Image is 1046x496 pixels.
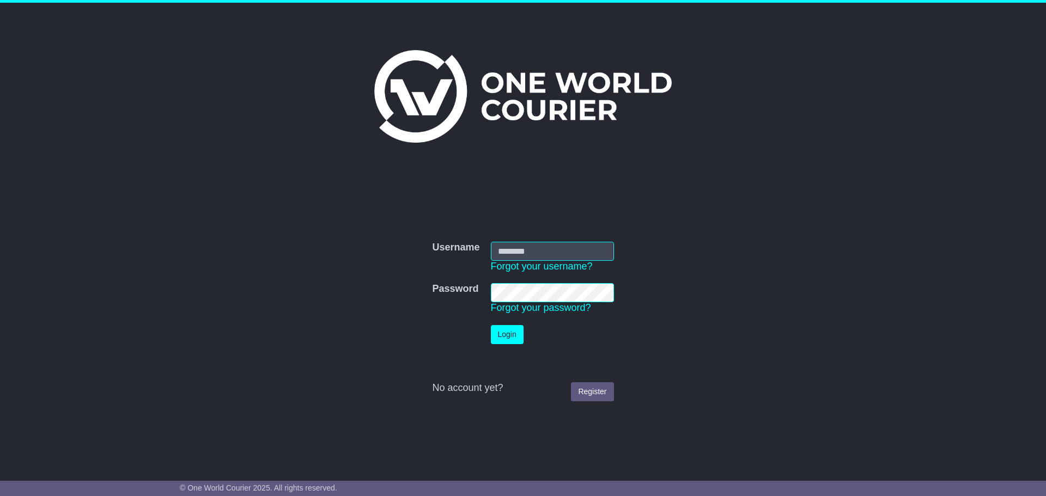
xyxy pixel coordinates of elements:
a: Forgot your username? [491,261,593,272]
button: Login [491,325,524,344]
a: Register [571,382,613,401]
img: One World [374,50,672,143]
a: Forgot your password? [491,302,591,313]
label: Password [432,283,478,295]
label: Username [432,242,479,254]
div: No account yet? [432,382,613,394]
span: © One World Courier 2025. All rights reserved. [180,483,337,492]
